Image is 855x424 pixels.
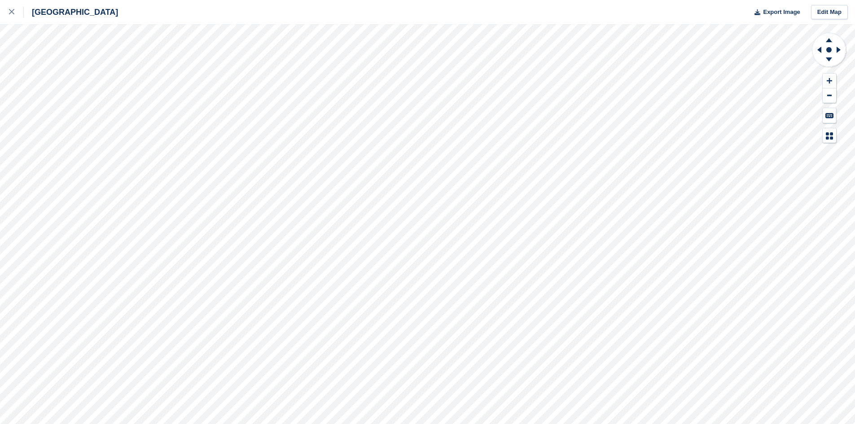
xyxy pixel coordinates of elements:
button: Map Legend [823,128,836,143]
button: Export Image [749,5,800,20]
button: Keyboard Shortcuts [823,108,836,123]
span: Export Image [763,8,800,17]
button: Zoom Out [823,88,836,103]
button: Zoom In [823,74,836,88]
div: [GEOGRAPHIC_DATA] [24,7,118,17]
a: Edit Map [811,5,848,20]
